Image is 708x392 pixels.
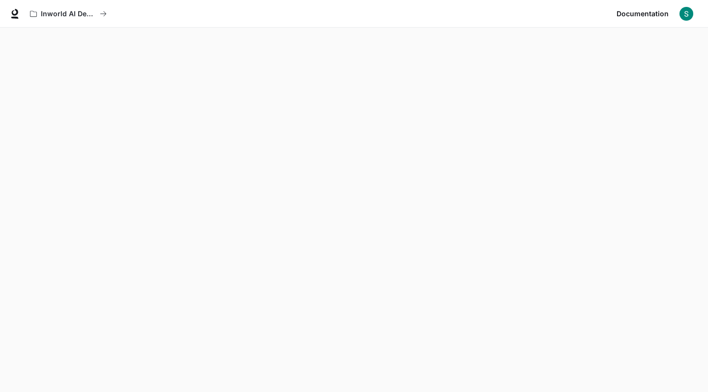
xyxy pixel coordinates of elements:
button: User avatar [677,4,696,24]
span: Documentation [617,8,669,20]
img: User avatar [679,7,693,21]
p: Inworld AI Demos [41,10,96,18]
a: Documentation [613,4,673,24]
button: All workspaces [26,4,111,24]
